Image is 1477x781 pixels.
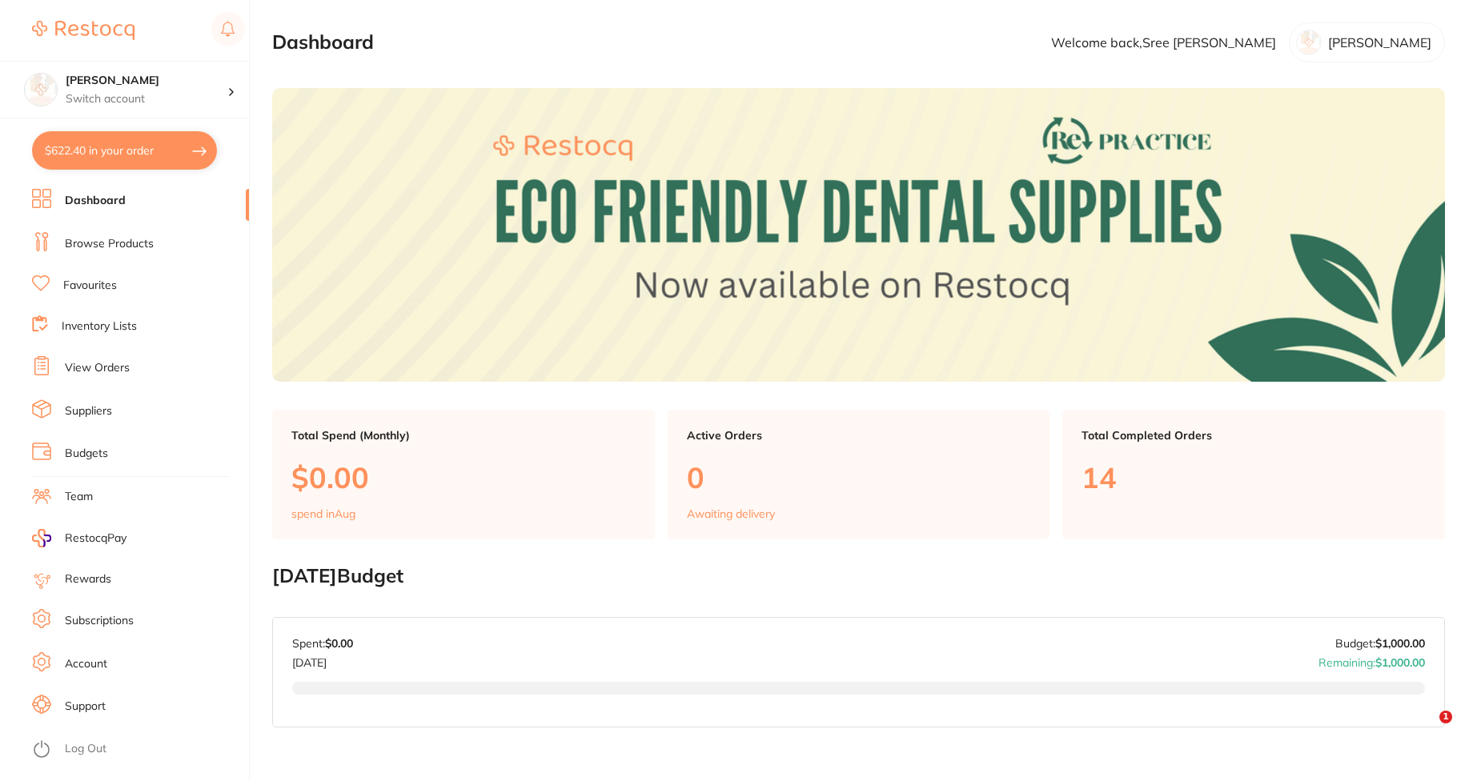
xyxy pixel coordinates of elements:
a: RestocqPay [32,529,126,547]
a: Suppliers [65,403,112,419]
a: Total Spend (Monthly)$0.00spend inAug [272,410,655,539]
p: 14 [1082,461,1426,494]
a: Team [65,489,93,505]
p: Total Completed Orders [1082,429,1426,442]
p: Remaining: [1318,650,1425,669]
span: 1 [1439,711,1452,723]
p: $0.00 [291,461,636,494]
h2: Dashboard [272,31,374,54]
strong: $1,000.00 [1375,636,1425,651]
h4: TM Sreeraj [66,73,227,89]
p: [DATE] [292,650,353,669]
a: Log Out [65,741,106,757]
h2: [DATE] Budget [272,565,1445,587]
iframe: Intercom live chat [1407,711,1445,749]
a: Dashboard [65,193,126,209]
a: Restocq Logo [32,12,134,49]
a: Rewards [65,571,111,587]
strong: $1,000.00 [1375,655,1425,670]
a: Subscriptions [65,613,134,629]
img: RestocqPay [32,529,51,547]
p: Active Orders [687,429,1031,442]
button: Log Out [32,737,244,763]
button: $622.40 in your order [32,131,217,170]
a: Support [65,699,106,715]
a: Budgets [65,446,108,462]
a: Account [65,656,107,672]
a: Favourites [63,278,117,294]
p: [PERSON_NAME] [1328,35,1431,50]
a: Inventory Lists [62,318,137,334]
p: Budget: [1335,637,1425,650]
strong: $0.00 [325,636,353,651]
span: RestocqPay [65,531,126,547]
img: Dashboard [272,88,1445,381]
p: Awaiting delivery [687,507,775,520]
a: Total Completed Orders14 [1062,410,1445,539]
p: spend in Aug [291,507,355,520]
a: View Orders [65,360,130,376]
p: Spent: [292,637,353,650]
a: Active Orders0Awaiting delivery [668,410,1050,539]
a: Browse Products [65,236,154,252]
p: Welcome back, Sree [PERSON_NAME] [1051,35,1276,50]
p: Switch account [66,91,227,107]
img: Restocq Logo [32,21,134,40]
p: 0 [687,461,1031,494]
img: TM Sreeraj [25,74,57,106]
p: Total Spend (Monthly) [291,429,636,442]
